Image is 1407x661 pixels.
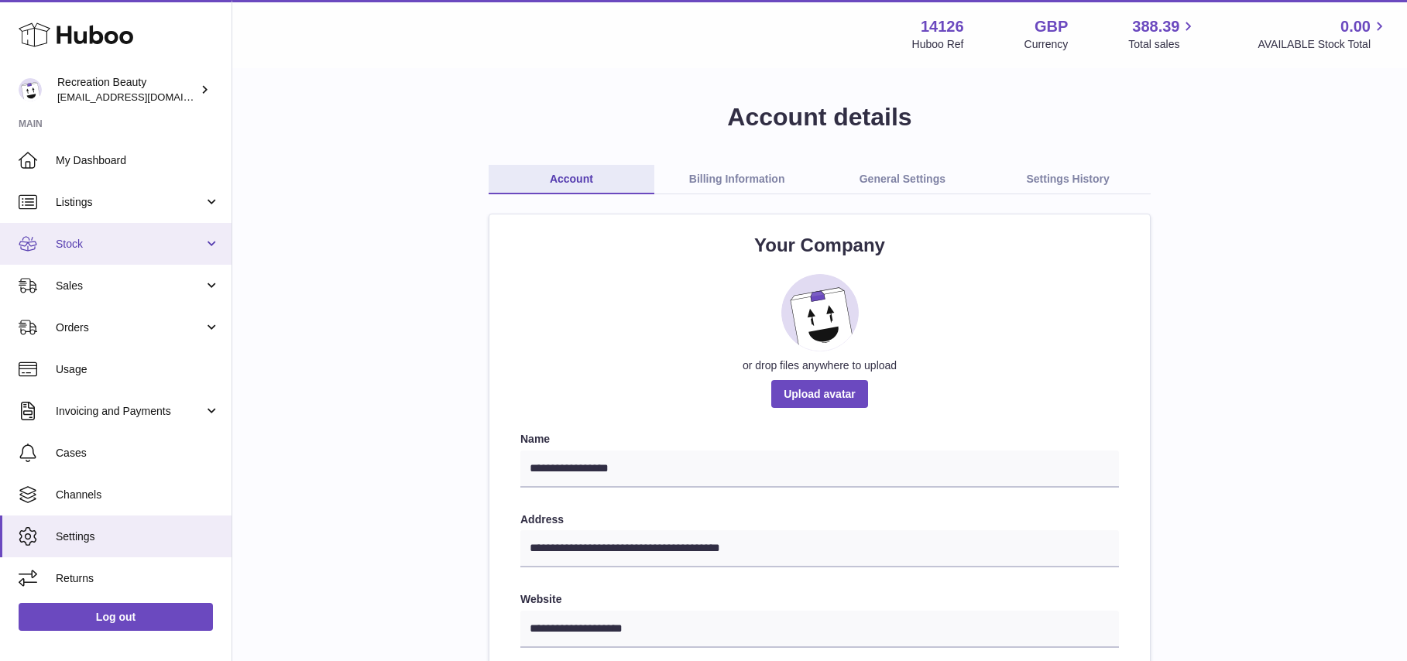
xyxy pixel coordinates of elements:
span: Channels [56,488,220,502]
label: Website [520,592,1119,607]
span: Settings [56,529,220,544]
span: My Dashboard [56,153,220,168]
span: Cases [56,446,220,461]
a: Account [489,165,654,194]
div: Recreation Beauty [57,75,197,104]
span: Usage [56,362,220,377]
span: Orders [56,320,204,335]
label: Name [520,432,1119,447]
span: Returns [56,571,220,586]
span: AVAILABLE Stock Total [1258,37,1388,52]
span: Sales [56,279,204,293]
strong: GBP [1035,16,1068,37]
a: Billing Information [654,165,820,194]
div: or drop files anywhere to upload [520,358,1119,373]
div: Currency [1024,37,1069,52]
a: General Settings [820,165,986,194]
img: barney@recreationbeauty.com [19,78,42,101]
a: 0.00 AVAILABLE Stock Total [1258,16,1388,52]
div: Huboo Ref [912,37,964,52]
span: Upload avatar [771,380,868,408]
span: Invoicing and Payments [56,404,204,419]
span: Total sales [1128,37,1197,52]
span: Stock [56,237,204,252]
span: Listings [56,195,204,210]
h2: Your Company [520,233,1119,258]
span: 0.00 [1340,16,1371,37]
a: 388.39 Total sales [1128,16,1197,52]
img: placeholder_image.svg [781,274,859,351]
a: Log out [19,603,213,631]
h1: Account details [257,101,1382,134]
span: [EMAIL_ADDRESS][DOMAIN_NAME] [57,91,228,103]
span: 388.39 [1132,16,1179,37]
a: Settings History [985,165,1151,194]
strong: 14126 [921,16,964,37]
label: Address [520,512,1119,527]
